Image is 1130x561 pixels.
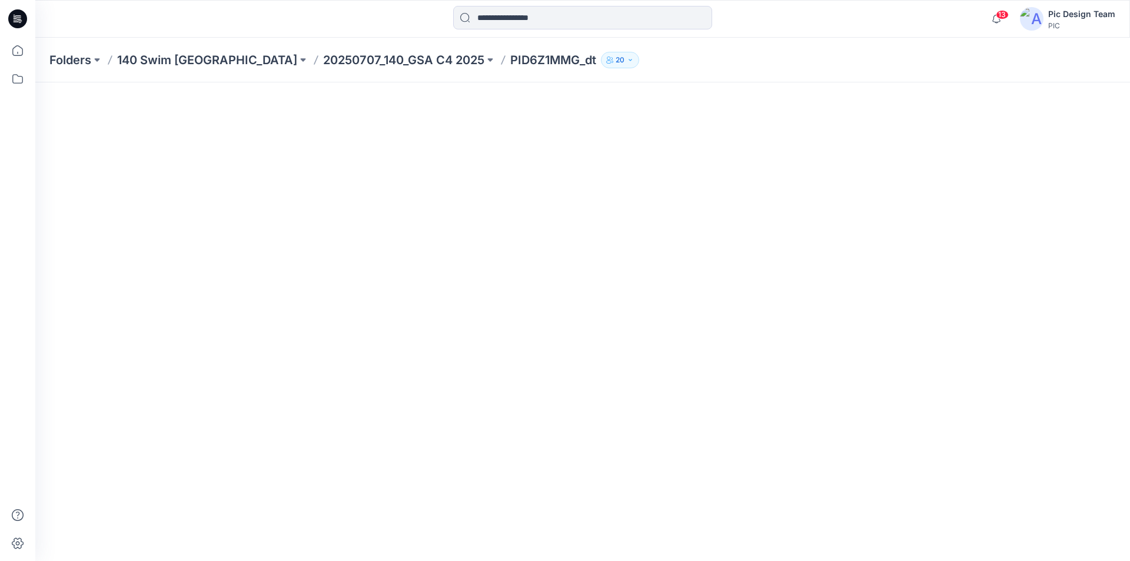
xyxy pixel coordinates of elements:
[117,52,297,68] a: 140 Swim [GEOGRAPHIC_DATA]
[1048,21,1115,30] div: PIC
[323,52,484,68] a: 20250707_140_GSA C4 2025
[1020,7,1043,31] img: avatar
[996,10,1009,19] span: 13
[510,52,596,68] p: PID6Z1MMG_dt
[49,52,91,68] a: Folders
[616,54,624,67] p: 20
[35,82,1130,561] iframe: edit-style
[1048,7,1115,21] div: Pic Design Team
[601,52,639,68] button: 20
